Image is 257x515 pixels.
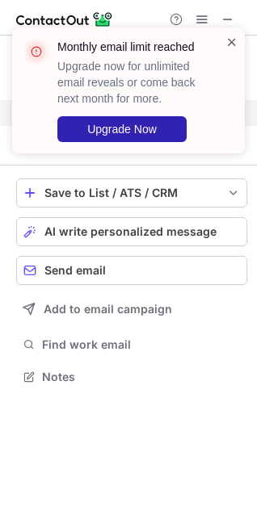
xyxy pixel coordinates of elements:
button: Send email [16,256,247,285]
span: Find work email [42,337,241,352]
img: ContactOut v5.3.10 [16,10,113,29]
button: Upgrade Now [57,116,187,142]
button: Find work email [16,333,247,356]
button: save-profile-one-click [16,178,247,207]
span: AI write personalized message [44,225,217,238]
div: Save to List / ATS / CRM [44,186,219,199]
p: Upgrade now for unlimited email reveals or come back next month for more. [57,58,206,107]
button: Add to email campaign [16,295,247,324]
img: error [23,39,49,65]
header: Monthly email limit reached [57,39,206,55]
span: Add to email campaign [44,303,172,316]
span: Upgrade Now [87,123,157,136]
button: Notes [16,366,247,388]
span: Send email [44,264,106,277]
button: AI write personalized message [16,217,247,246]
span: Notes [42,370,241,384]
